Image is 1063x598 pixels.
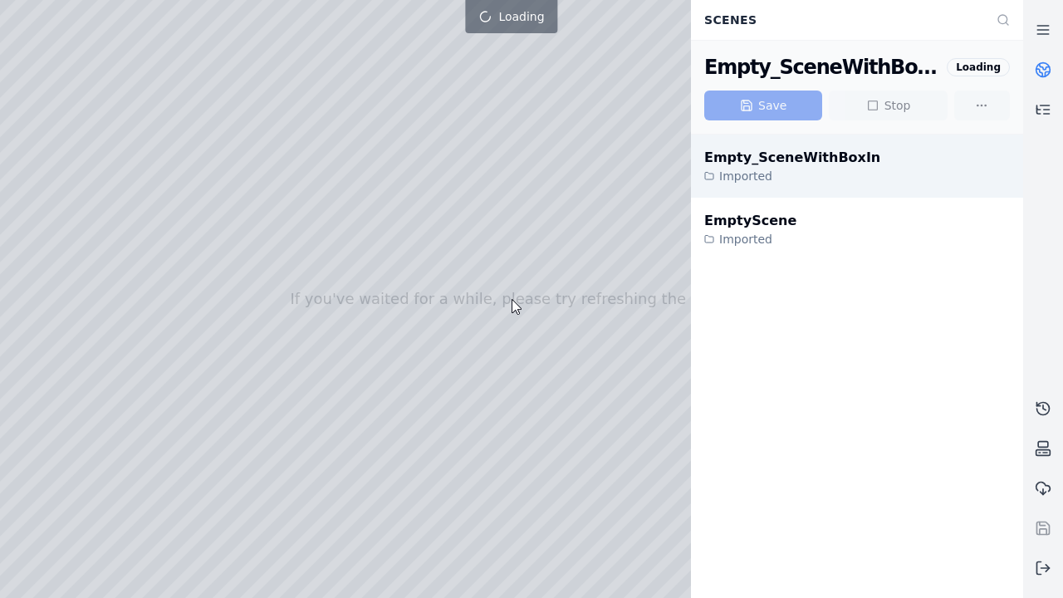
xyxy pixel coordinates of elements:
span: Loading [498,8,544,25]
div: Imported [704,231,796,248]
div: Empty_SceneWithBoxIn [704,148,880,168]
div: Empty_SceneWithBoxIn [704,54,940,81]
div: Imported [704,168,880,184]
div: Loading [947,58,1010,76]
div: Scenes [694,4,987,36]
div: EmptyScene [704,211,796,231]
